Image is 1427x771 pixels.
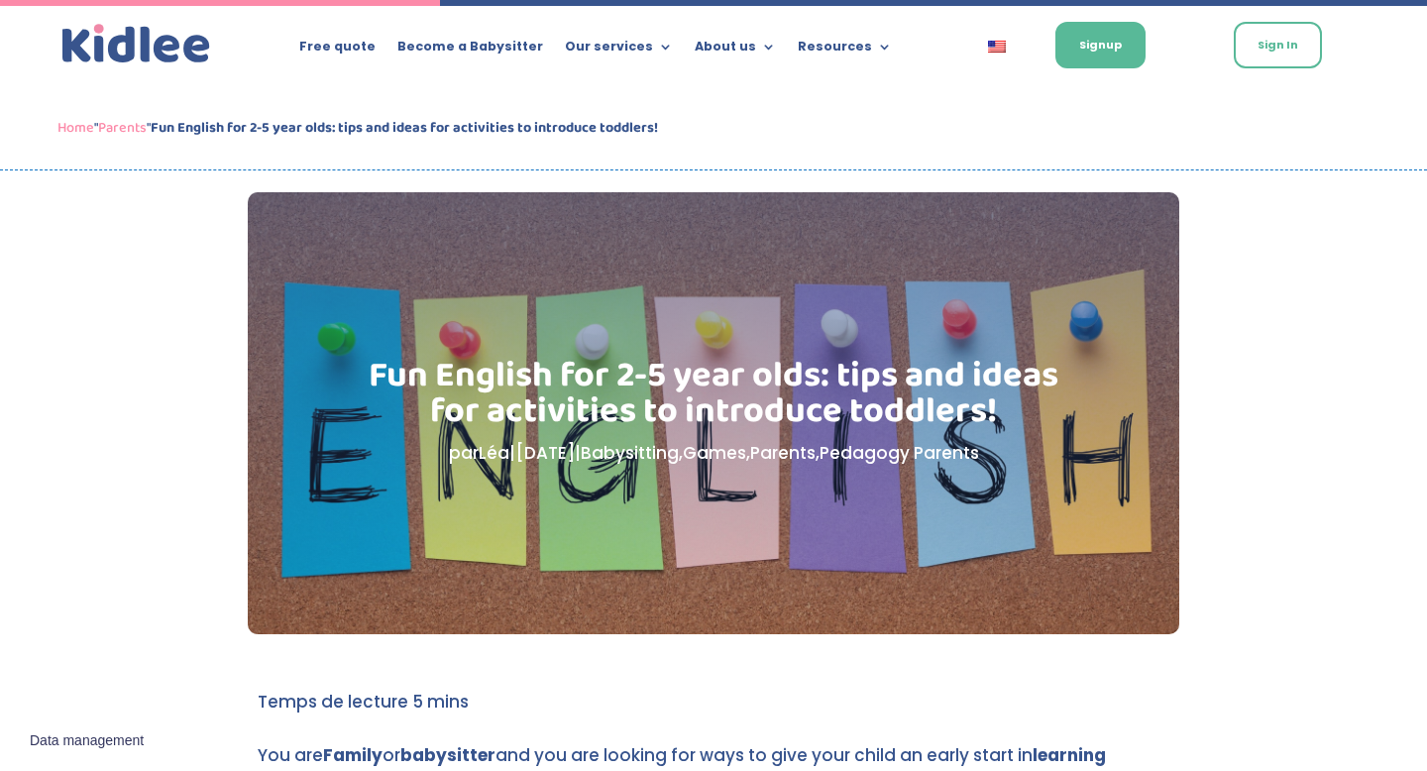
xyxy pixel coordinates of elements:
p: par | | , , , [348,439,1080,468]
a: Games [683,441,746,465]
a: Pedagogy Parents [820,441,979,465]
a: Parents [750,441,816,465]
span: [DATE] [515,441,575,465]
strong: Family [323,743,383,767]
span: Data management [30,732,144,750]
a: Babysitting [581,441,679,465]
h1: Fun English for 2-5 year olds: tips and ideas for activities to introduce toddlers! [348,358,1080,439]
button: Data management [18,720,156,762]
a: Léa [479,441,509,465]
strong: babysitter [400,743,495,767]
